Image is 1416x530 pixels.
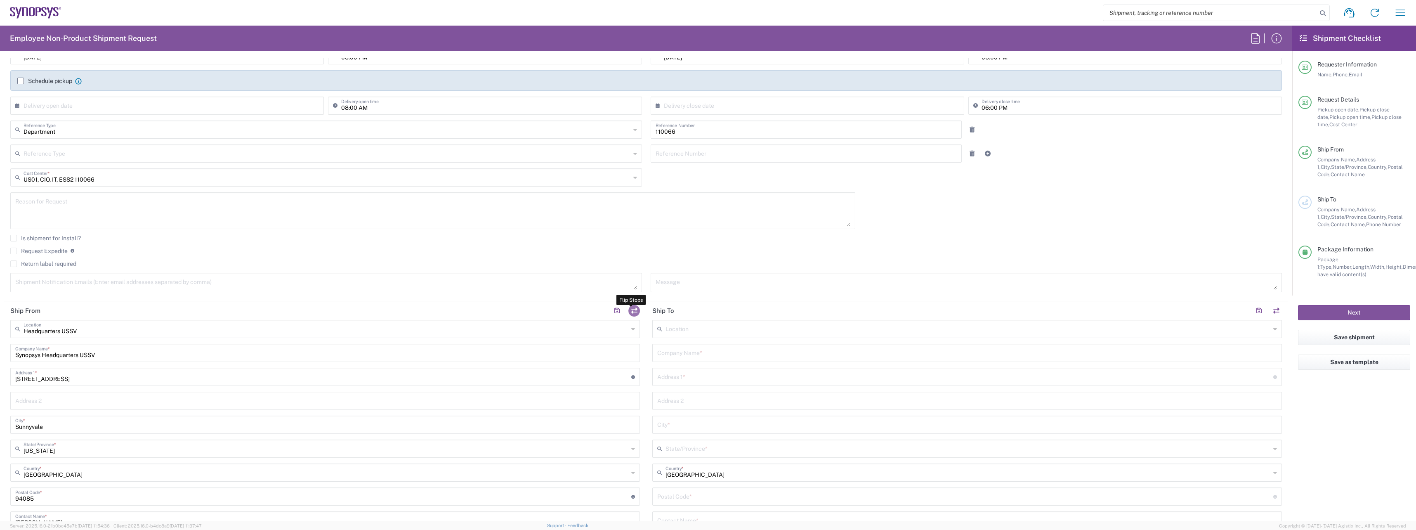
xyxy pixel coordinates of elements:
span: [DATE] 11:54:36 [78,523,110,528]
span: Server: 2025.16.0-21b0bc45e7b [10,523,110,528]
span: Company Name, [1317,206,1356,213]
span: State/Province, [1331,214,1368,220]
span: Type, [1320,264,1333,270]
span: Email [1349,71,1362,78]
a: Add Reference [982,148,994,159]
h2: Employee Non-Product Shipment Request [10,33,157,43]
label: Schedule pickup [17,78,72,84]
input: Shipment, tracking or reference number [1103,5,1317,21]
span: Width, [1370,264,1385,270]
span: Client: 2025.16.0-b4dc8a9 [113,523,202,528]
button: Save shipment [1298,330,1410,345]
a: Remove Reference [966,124,978,135]
span: Request Details [1317,96,1359,103]
a: Feedback [567,523,588,528]
h2: Shipment Checklist [1300,33,1381,43]
span: Pickup open time, [1329,114,1371,120]
span: Company Name, [1317,156,1356,163]
span: Height, [1385,264,1403,270]
span: City, [1321,164,1331,170]
span: Pickup open date, [1317,106,1359,113]
span: Country, [1368,214,1388,220]
span: Cost Center [1329,121,1357,128]
button: Save as template [1298,355,1410,370]
label: Request Expedite [10,248,68,254]
span: Package 1: [1317,256,1338,270]
span: Length, [1352,264,1370,270]
span: Phone, [1333,71,1349,78]
label: Return label required [10,260,76,267]
span: City, [1321,214,1331,220]
span: Ship To [1317,196,1336,203]
span: Contact Name, [1331,221,1366,227]
span: Name, [1317,71,1333,78]
span: [DATE] 11:37:47 [170,523,202,528]
span: Package Information [1317,246,1374,253]
span: Ship From [1317,146,1344,153]
span: Requester Information [1317,61,1377,68]
span: Contact Name [1331,171,1365,177]
button: Next [1298,305,1410,320]
span: State/Province, [1331,164,1368,170]
a: Support [547,523,568,528]
span: Phone Number [1366,221,1401,227]
span: Number, [1333,264,1352,270]
h2: Ship From [10,307,40,315]
span: Copyright © [DATE]-[DATE] Agistix Inc., All Rights Reserved [1279,522,1406,530]
span: Country, [1368,164,1388,170]
a: Remove Reference [966,148,978,159]
label: Is shipment for Install? [10,235,81,241]
h2: Ship To [652,307,674,315]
